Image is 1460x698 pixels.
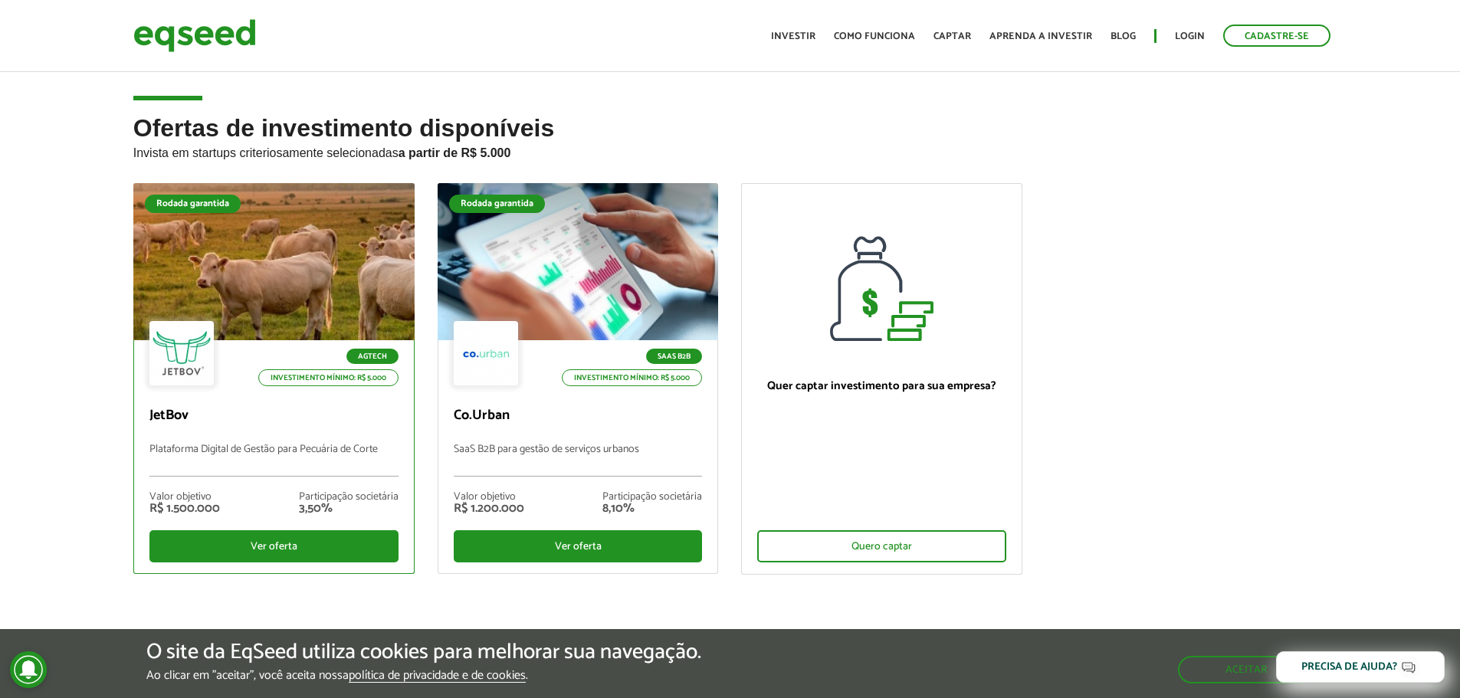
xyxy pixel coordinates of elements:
div: 3,50% [299,503,399,515]
p: Plataforma Digital de Gestão para Pecuária de Corte [149,444,399,477]
div: Valor objetivo [454,492,524,503]
p: Investimento mínimo: R$ 5.000 [258,369,399,386]
div: R$ 1.500.000 [149,503,220,515]
h2: Ofertas de investimento disponíveis [133,115,1327,183]
div: Ver oferta [454,530,703,562]
a: Captar [933,31,971,41]
p: JetBov [149,408,399,424]
p: Ao clicar em "aceitar", você aceita nossa . [146,668,701,683]
a: Cadastre-se [1223,25,1330,47]
a: Quer captar investimento para sua empresa? Quero captar [741,183,1022,575]
p: Investimento mínimo: R$ 5.000 [562,369,702,386]
div: Participação societária [602,492,702,503]
div: Valor objetivo [149,492,220,503]
div: Ver oferta [149,530,399,562]
div: Participação societária [299,492,399,503]
a: Aprenda a investir [989,31,1092,41]
a: Investir [771,31,815,41]
h5: O site da EqSeed utiliza cookies para melhorar sua navegação. [146,641,701,664]
p: Co.Urban [454,408,703,424]
a: Blog [1111,31,1136,41]
p: Quer captar investimento para sua empresa? [757,379,1006,393]
a: Rodada garantida SaaS B2B Investimento mínimo: R$ 5.000 Co.Urban SaaS B2B para gestão de serviços... [438,183,719,574]
strong: a partir de R$ 5.000 [399,146,511,159]
p: SaaS B2B para gestão de serviços urbanos [454,444,703,477]
button: Aceitar [1178,656,1314,683]
div: Quero captar [757,530,1006,562]
div: Rodada garantida [145,195,241,213]
div: Rodada garantida [449,195,545,213]
div: R$ 1.200.000 [454,503,524,515]
p: SaaS B2B [646,349,702,364]
p: Agtech [346,349,399,364]
a: política de privacidade e de cookies [349,670,526,683]
div: 8,10% [602,503,702,515]
a: Login [1175,31,1205,41]
a: Como funciona [834,31,915,41]
p: Invista em startups criteriosamente selecionadas [133,142,1327,160]
a: Rodada garantida Agtech Investimento mínimo: R$ 5.000 JetBov Plataforma Digital de Gestão para Pe... [133,183,415,574]
img: EqSeed [133,15,256,56]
